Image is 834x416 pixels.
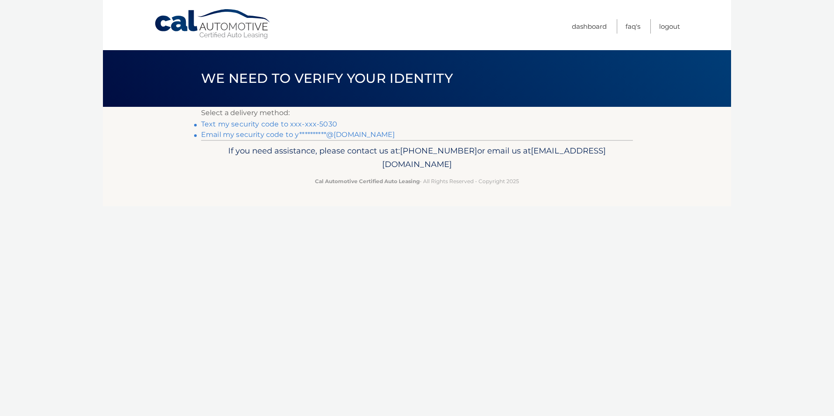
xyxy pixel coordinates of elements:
[201,70,453,86] span: We need to verify your identity
[207,144,627,172] p: If you need assistance, please contact us at: or email us at
[207,177,627,186] p: - All Rights Reserved - Copyright 2025
[315,178,420,184] strong: Cal Automotive Certified Auto Leasing
[572,19,607,34] a: Dashboard
[400,146,477,156] span: [PHONE_NUMBER]
[625,19,640,34] a: FAQ's
[201,130,395,139] a: Email my security code to y**********@[DOMAIN_NAME]
[201,120,337,128] a: Text my security code to xxx-xxx-5030
[154,9,272,40] a: Cal Automotive
[201,107,633,119] p: Select a delivery method:
[659,19,680,34] a: Logout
